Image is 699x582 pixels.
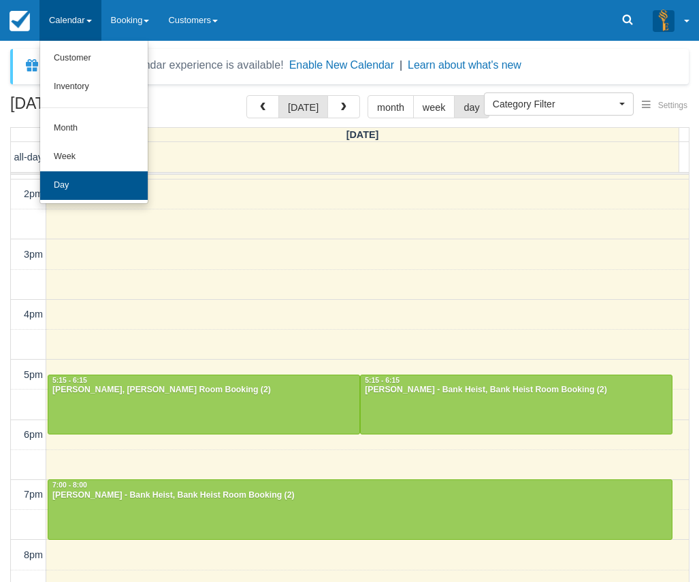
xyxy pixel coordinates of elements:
[40,143,148,171] a: Week
[48,375,360,434] a: 5:15 - 6:15[PERSON_NAME], [PERSON_NAME] Room Booking (2)
[289,58,394,72] button: Enable New Calendar
[24,489,43,500] span: 7pm
[658,101,687,110] span: Settings
[24,188,43,199] span: 2pm
[24,249,43,260] span: 3pm
[454,95,489,118] button: day
[10,11,30,31] img: checkfront-main-nav-mini-logo.png
[24,309,43,320] span: 4pm
[400,59,402,71] span: |
[40,44,148,73] a: Customer
[40,114,148,143] a: Month
[52,385,356,396] div: [PERSON_NAME], [PERSON_NAME] Room Booking (2)
[364,385,668,396] div: [PERSON_NAME] - Bank Heist, Bank Heist Room Booking (2)
[493,97,616,111] span: Category Filter
[52,481,87,489] span: 7:00 - 8:00
[14,152,43,162] span: all-day
[653,10,674,31] img: A3
[52,377,87,384] span: 5:15 - 6:15
[365,377,400,384] span: 5:15 - 6:15
[24,369,43,380] span: 5pm
[368,95,414,118] button: month
[346,129,379,140] span: [DATE]
[39,41,148,204] ul: Calendar
[24,549,43,560] span: 8pm
[408,59,521,71] a: Learn about what's new
[52,490,668,501] div: [PERSON_NAME] - Bank Heist, Bank Heist Room Booking (2)
[278,95,328,118] button: [DATE]
[360,375,672,434] a: 5:15 - 6:15[PERSON_NAME] - Bank Heist, Bank Heist Room Booking (2)
[24,429,43,440] span: 6pm
[40,171,148,200] a: Day
[10,95,182,120] h2: [DATE]
[634,96,696,116] button: Settings
[40,73,148,101] a: Inventory
[46,57,284,73] div: A new Booking Calendar experience is available!
[413,95,455,118] button: week
[48,479,672,539] a: 7:00 - 8:00[PERSON_NAME] - Bank Heist, Bank Heist Room Booking (2)
[484,92,634,116] button: Category Filter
